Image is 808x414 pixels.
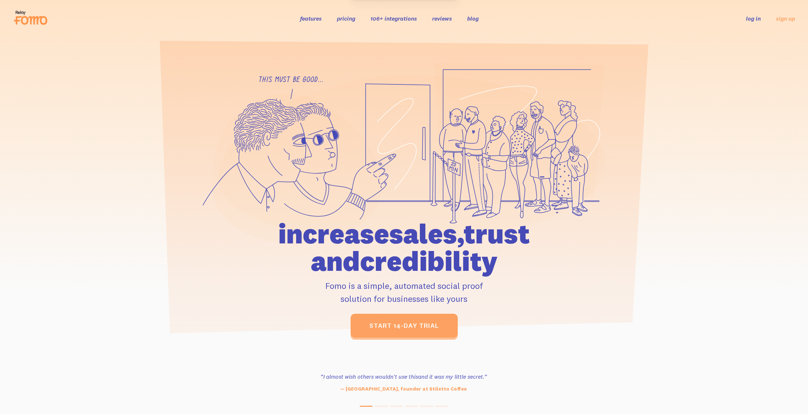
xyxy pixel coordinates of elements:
[305,385,502,393] p: — [GEOGRAPHIC_DATA], founder at Stiletto Coffee
[351,314,458,338] a: start 14-day trial
[432,15,452,22] a: reviews
[305,372,502,381] h3: “I almost wish others wouldn't use this and it was my little secret.”
[467,15,479,22] a: blog
[370,15,417,22] a: 106+ integrations
[337,15,355,22] a: pricing
[237,220,571,275] h1: increase sales, trust and credibility
[746,15,761,22] a: log in
[237,279,571,305] p: Fomo is a simple, automated social proof solution for businesses like yours
[300,15,322,22] a: features
[776,15,795,22] a: sign up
